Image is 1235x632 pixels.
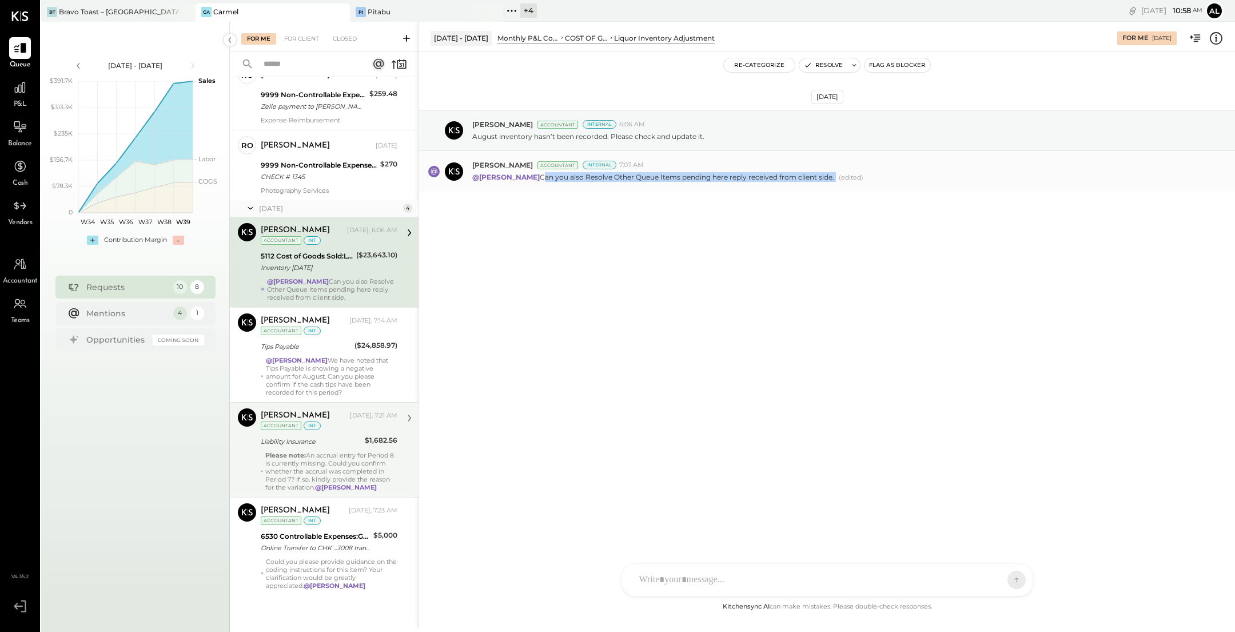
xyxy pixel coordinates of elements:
div: 9999 Non-Controllable Expenses:Other Income and Expenses:To Be Classified [261,89,366,101]
span: (edited) [839,173,863,182]
div: Photography Services [261,186,397,194]
div: Pitabu [368,7,391,17]
div: int [304,422,321,430]
div: Inventory [DATE] [261,262,353,273]
button: Resolve [799,58,847,72]
button: Re-Categorize [724,58,795,72]
strong: @[PERSON_NAME] [266,356,328,364]
text: $313.3K [50,103,73,111]
div: Contribution Margin [104,236,167,245]
div: Accountant [261,236,301,245]
div: Tips Payable [261,341,351,352]
text: W35 [100,218,114,226]
div: - [173,236,184,245]
text: $391.7K [50,77,73,85]
div: ($24,858.97) [354,340,397,351]
div: CHECK # 1345 [261,171,377,182]
div: 6530 Controllable Expenses:General & Administrative Expenses:Management Fees [261,531,370,542]
div: We have noted that Tips Payable is showing a negative amount for August. Can you please confirm i... [266,356,397,396]
a: Cash [1,156,39,189]
div: $270 [380,158,397,170]
text: W37 [138,218,152,226]
p: Can you also Resolve Other Queue Items pending here reply received from client side. [472,172,834,182]
div: 1 [190,307,204,320]
span: Queue [10,60,31,70]
span: 6:06 AM [619,120,645,129]
button: Flag as Blocker [865,58,930,72]
text: Labor [198,155,216,163]
a: Balance [1,116,39,149]
div: 4 [403,204,412,213]
div: Closed [327,33,362,45]
div: Pi [356,7,366,17]
div: 4 [173,307,187,320]
div: [DATE] [1141,5,1202,16]
div: Coming Soon [153,335,204,345]
text: $156.7K [50,156,73,164]
div: For Me [1122,34,1148,43]
div: 10 [173,280,187,294]
div: [PERSON_NAME] [261,315,330,327]
div: Ca [201,7,212,17]
div: [PERSON_NAME] [261,410,330,422]
strong: Please note: [265,451,306,459]
strong: @[PERSON_NAME] [304,582,365,590]
div: $5,000 [373,530,397,541]
div: An accrual entry for Period 8 is currently missing. Could you confirm whether the accrual was com... [265,451,397,491]
div: copy link [1127,5,1138,17]
div: Accountant [537,121,578,129]
div: ($23,643.10) [356,249,397,261]
div: [PERSON_NAME] [261,505,330,516]
div: Requests [86,281,168,293]
text: Sales [198,77,216,85]
div: 5112 Cost of Goods Sold:Liquor Inventory Adjustment [261,251,353,262]
div: [DATE], 7:21 AM [350,411,397,420]
text: W34 [81,218,95,226]
div: BT [47,7,57,17]
div: [DATE] [811,90,843,104]
div: Can you also Resolve Other Queue Items pending here reply received from client side. [267,277,397,301]
div: For Client [278,33,325,45]
span: Balance [8,139,32,149]
div: Opportunities [86,334,147,345]
div: [DATE], 7:23 AM [349,506,397,515]
div: 8 [190,280,204,294]
div: Liquor Inventory Adjustment [614,33,715,43]
strong: @[PERSON_NAME] [267,277,329,285]
div: Accountant [537,161,578,169]
div: int [304,327,321,335]
div: Monthly P&L Comparison [497,33,559,43]
div: Internal [583,120,616,129]
div: [DATE] [259,204,400,213]
div: Accountant [261,516,301,525]
div: [DATE] [1152,34,1172,42]
span: P&L [14,100,27,110]
a: Queue [1,37,39,70]
text: $78.3K [52,182,73,190]
text: W36 [118,218,133,226]
div: [DATE], 6:06 AM [347,226,397,235]
span: Cash [13,178,27,189]
div: int [304,516,321,525]
div: Mentions [86,308,168,319]
a: Vendors [1,195,39,228]
div: Accountant [261,327,301,335]
span: [PERSON_NAME] [472,120,533,129]
div: $259.48 [369,88,397,100]
span: Teams [11,316,30,326]
div: [DATE] - [DATE] [87,61,184,70]
div: Bravo Toast – [GEOGRAPHIC_DATA] [59,7,178,17]
div: + 4 [520,3,537,18]
div: COST OF GOODS SOLD (COGS) [565,33,608,43]
div: Could you please provide guidance on the coding instructions for this item? Your clarification wo... [266,558,397,590]
div: Liability Insurance [261,436,361,447]
div: [DATE], 7:14 AM [349,316,397,325]
div: [DATE] [376,141,397,150]
a: Accountant [1,253,39,287]
div: Expense Reimbursement [261,116,397,124]
div: int [304,236,321,245]
text: COGS [198,177,217,185]
div: [PERSON_NAME] [261,140,330,152]
strong: @[PERSON_NAME] [315,483,377,491]
div: Accountant [261,422,301,430]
